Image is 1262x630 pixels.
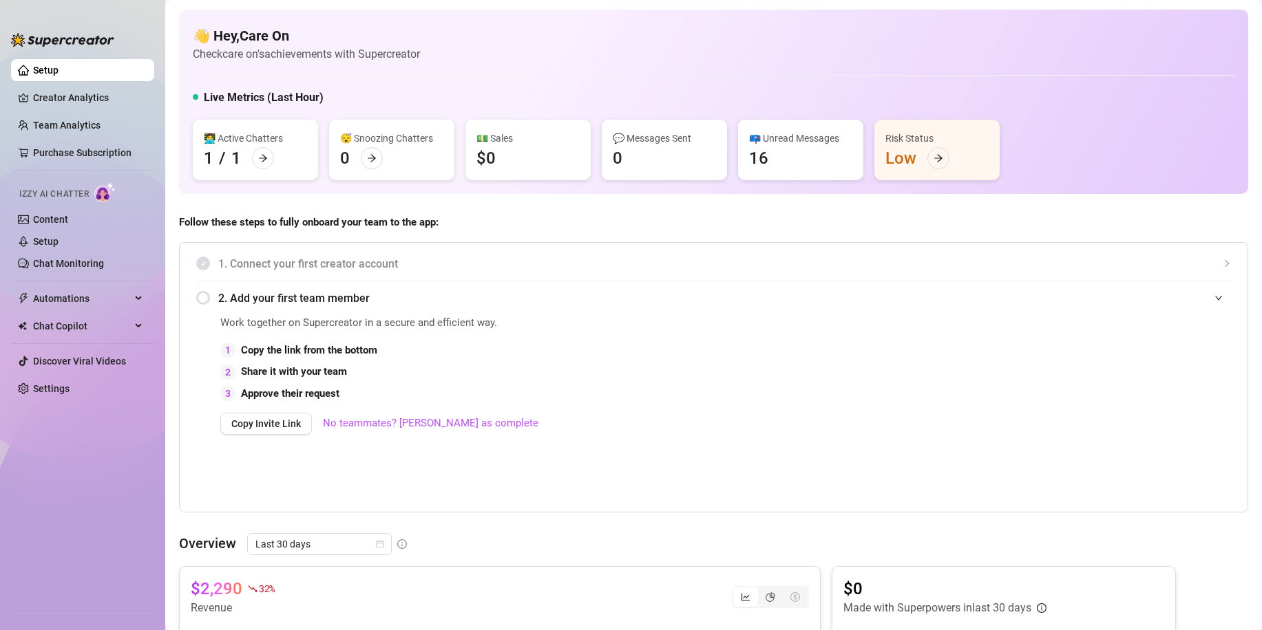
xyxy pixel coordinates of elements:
[259,582,275,595] span: 32 %
[94,182,116,202] img: AI Chatter
[11,33,114,47] img: logo-BBDzfeDw.svg
[191,600,275,616] article: Revenue
[1215,583,1248,616] iframe: Intercom live chat
[1037,603,1047,613] span: info-circle
[33,356,126,367] a: Discover Viral Videos
[18,293,29,304] span: thunderbolt
[33,315,131,337] span: Chat Copilot
[220,343,235,358] div: 1
[476,131,580,146] div: 💵 Sales
[33,120,101,131] a: Team Analytics
[476,147,496,169] div: $0
[397,539,407,549] span: info-circle
[33,258,104,269] a: Chat Monitoring
[732,586,809,608] div: segmented control
[1214,294,1223,302] span: expanded
[33,87,143,109] a: Creator Analytics
[19,188,89,201] span: Izzy AI Chatter
[241,387,339,400] strong: Approve their request
[204,147,213,169] div: 1
[934,153,943,163] span: arrow-right
[231,147,241,169] div: 1
[248,584,257,594] span: fall
[843,600,1031,616] article: Made with Superpowers in last 30 days
[33,142,143,164] a: Purchase Subscription
[255,534,383,554] span: Last 30 days
[18,321,27,331] img: Chat Copilot
[613,131,716,146] div: 💬 Messages Sent
[220,365,235,380] div: 2
[956,315,1231,491] iframe: Adding Team Members
[33,287,131,309] span: Automations
[843,578,1047,600] article: $0
[613,147,622,169] div: 0
[218,290,1231,307] span: 2. Add your first team member
[196,281,1231,315] div: 2. Add your first team member
[241,344,377,356] strong: Copy the link from the bottom
[749,147,768,169] div: 16
[220,413,312,435] button: Copy Invite Link
[340,147,350,169] div: 0
[790,592,800,602] span: dollar-circle
[340,131,443,146] div: 😴 Snoozing Chatters
[741,592,750,602] span: line-chart
[193,26,420,45] h4: 👋 Hey, Care On
[218,255,1231,272] span: 1. Connect your first creator account
[376,540,384,548] span: calendar
[179,533,236,554] article: Overview
[220,315,921,332] span: Work together on Supercreator in a secure and efficient way.
[193,45,420,63] article: Check care on's achievements with Supercreator
[33,214,68,225] a: Content
[191,578,242,600] article: $2,290
[33,65,59,76] a: Setup
[241,365,347,378] strong: Share it with your team
[196,247,1231,281] div: 1. Connect your first creator account
[1223,259,1231,268] span: collapsed
[258,153,268,163] span: arrow-right
[204,89,324,106] h5: Live Metrics (Last Hour)
[33,383,70,394] a: Settings
[33,236,59,247] a: Setup
[749,131,852,146] div: 📪 Unread Messages
[231,418,301,429] span: Copy Invite Link
[766,592,775,602] span: pie-chart
[885,131,989,146] div: Risk Status
[220,386,235,401] div: 3
[204,131,307,146] div: 👩‍💻 Active Chatters
[367,153,377,163] span: arrow-right
[179,216,439,228] strong: Follow these steps to fully onboard your team to the app:
[323,415,538,432] a: No teammates? [PERSON_NAME] as complete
